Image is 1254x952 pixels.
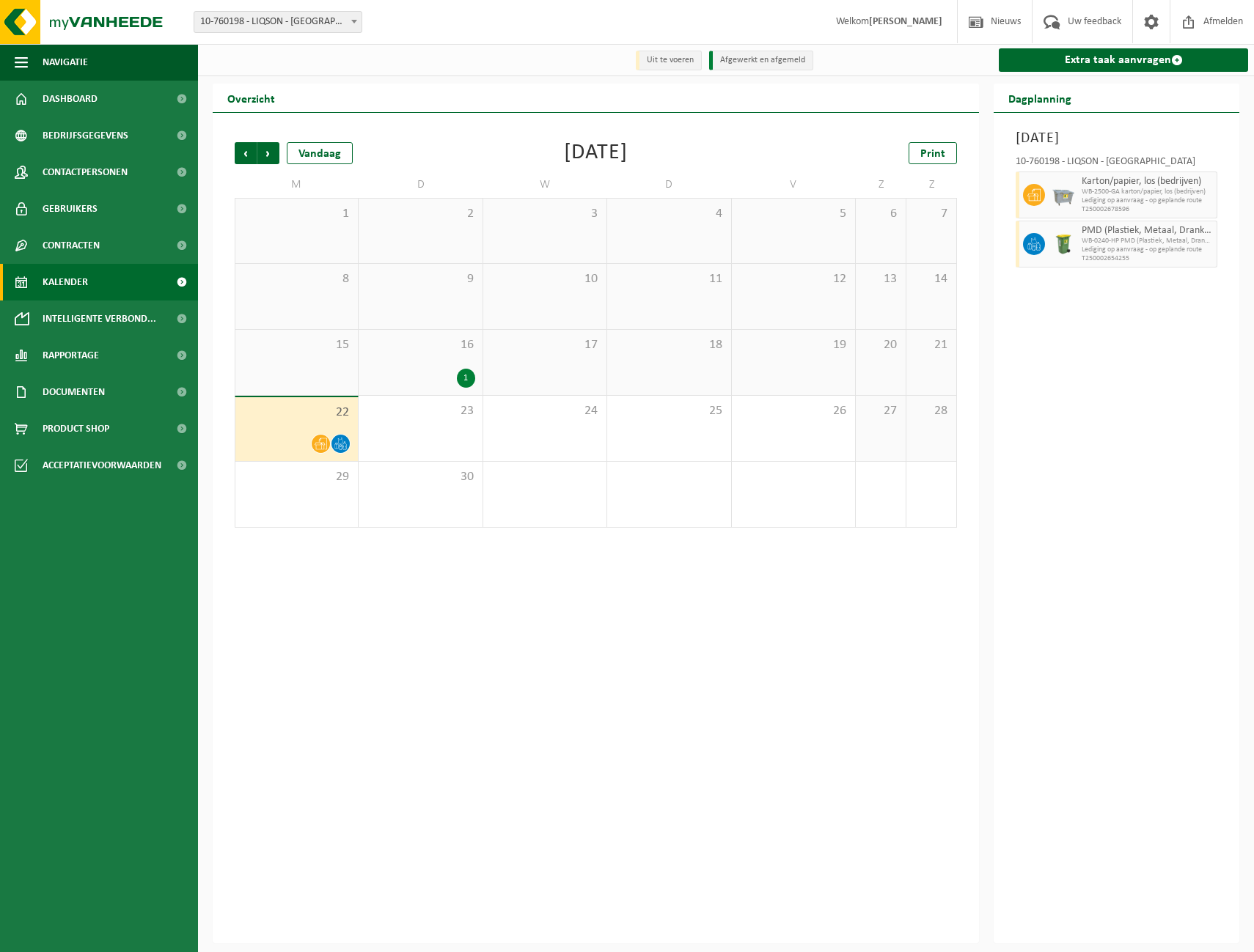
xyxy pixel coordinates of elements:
span: Kalender [43,264,88,300]
td: M [235,171,359,198]
span: 17 [491,337,599,353]
span: 26 [739,403,848,419]
span: Product Shop [43,410,109,447]
span: Lediging op aanvraag - op geplande route [1082,246,1213,254]
div: 1 [457,369,475,388]
span: 27 [863,403,898,419]
span: 13 [863,271,898,287]
span: Dashboard [43,81,98,117]
span: 30 [366,469,474,485]
span: 9 [366,271,474,287]
strong: [PERSON_NAME] [869,16,942,27]
span: Acceptatievoorwaarden [43,447,161,484]
a: Extra taak aanvragen [999,48,1248,72]
td: Z [906,171,957,198]
span: 7 [914,206,949,222]
span: 11 [615,271,723,287]
td: D [359,171,483,198]
span: 18 [615,337,723,353]
span: Contactpersonen [43,154,128,191]
span: 24 [491,403,599,419]
h3: [DATE] [1016,128,1217,150]
li: Afgewerkt en afgemeld [709,51,813,70]
span: 28 [914,403,949,419]
h2: Dagplanning [994,84,1086,112]
span: 10 [491,271,599,287]
td: D [607,171,731,198]
span: WB-2500-GA karton/papier, los (bedrijven) [1082,188,1213,196]
span: T250002654255 [1082,254,1213,263]
span: 10-760198 - LIQSON - ROESELARE [194,11,362,33]
span: 10-760198 - LIQSON - ROESELARE [194,12,362,32]
span: Contracten [43,227,100,264]
span: Lediging op aanvraag - op geplande route [1082,196,1213,205]
span: Volgende [257,142,279,164]
span: 3 [491,206,599,222]
span: 14 [914,271,949,287]
span: Navigatie [43,44,88,81]
h2: Overzicht [213,84,290,112]
span: 2 [366,206,474,222]
td: W [483,171,607,198]
span: Bedrijfsgegevens [43,117,128,154]
span: 22 [243,405,351,421]
div: 10-760198 - LIQSON - [GEOGRAPHIC_DATA] [1016,157,1217,171]
span: Gebruikers [43,191,98,227]
div: Vandaag [287,142,353,164]
span: 25 [615,403,723,419]
span: 5 [739,206,848,222]
span: Print [920,148,945,160]
td: V [732,171,856,198]
li: Uit te voeren [636,51,702,70]
span: 4 [615,206,723,222]
span: 19 [739,337,848,353]
a: Print [909,142,957,164]
span: 23 [366,403,474,419]
span: Rapportage [43,337,99,374]
td: Z [856,171,906,198]
span: 8 [243,271,351,287]
span: 12 [739,271,848,287]
img: WB-0240-HPE-GN-50 [1052,233,1074,255]
span: 6 [863,206,898,222]
span: PMD (Plastiek, Metaal, Drankkartons) (bedrijven) [1082,225,1213,237]
span: Karton/papier, los (bedrijven) [1082,176,1213,188]
span: 1 [243,206,351,222]
span: Vorige [235,142,257,164]
span: WB-0240-HP PMD (Plastiek, Metaal, Drankkartons) (bedrijven) [1082,237,1213,246]
div: [DATE] [564,142,628,164]
span: Documenten [43,374,105,410]
span: 15 [243,337,351,353]
span: 16 [366,337,474,353]
span: Intelligente verbond... [43,300,156,337]
img: WB-2500-GAL-GY-01 [1052,184,1074,206]
span: 29 [243,469,351,485]
span: 21 [914,337,949,353]
span: T250002678596 [1082,205,1213,214]
span: 20 [863,337,898,353]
